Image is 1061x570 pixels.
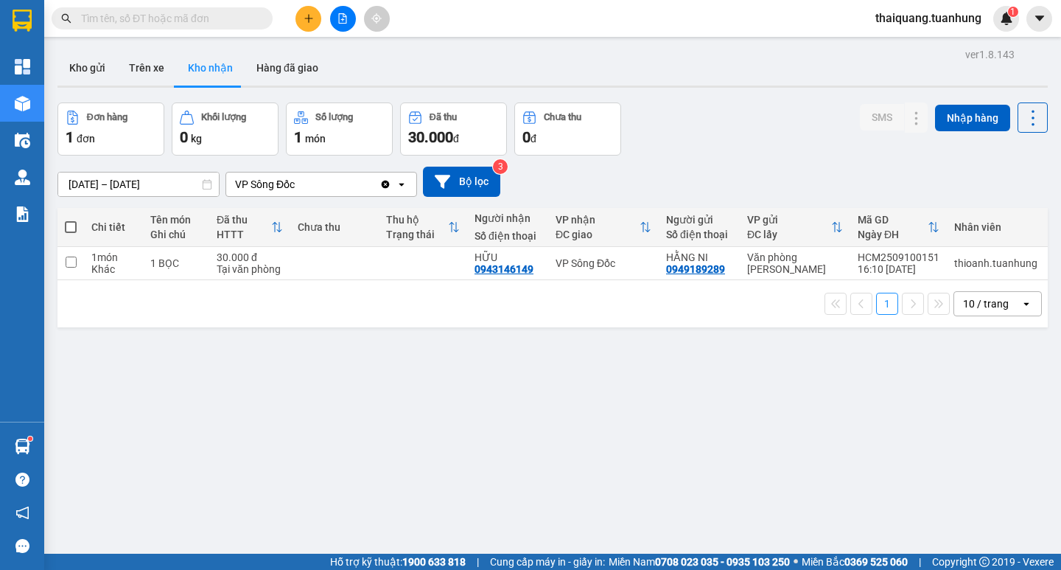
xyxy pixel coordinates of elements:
[330,6,356,32] button: file-add
[1000,12,1013,25] img: icon-new-feature
[91,263,136,275] div: Khác
[209,208,290,247] th: Toggle SortBy
[747,229,831,240] div: ĐC lấy
[802,554,908,570] span: Miền Bắc
[860,104,904,131] button: SMS
[150,229,202,240] div: Ghi chú
[396,178,407,190] svg: open
[475,230,541,242] div: Số điện thoại
[217,263,283,275] div: Tại văn phòng
[490,554,605,570] span: Cung cấp máy in - giấy in:
[364,6,390,32] button: aim
[28,437,32,441] sup: 1
[379,178,391,190] svg: Clear value
[655,556,790,568] strong: 0708 023 035 - 0935 103 250
[57,102,164,156] button: Đơn hàng1đơn
[337,13,348,24] span: file-add
[330,554,466,570] span: Hỗ trợ kỹ thuật:
[430,112,457,122] div: Đã thu
[217,251,283,263] div: 30.000 đ
[544,112,581,122] div: Chưa thu
[191,133,202,145] span: kg
[475,212,541,224] div: Người nhận
[522,128,530,146] span: 0
[315,112,353,122] div: Số lượng
[400,102,507,156] button: Đã thu30.000đ
[294,128,302,146] span: 1
[150,257,202,269] div: 1 BỌC
[514,102,621,156] button: Chưa thu0đ
[77,133,95,145] span: đơn
[61,13,71,24] span: search
[1010,7,1015,17] span: 1
[286,102,393,156] button: Số lượng1món
[740,208,850,247] th: Toggle SortBy
[794,559,798,565] span: ⚪️
[379,208,467,247] th: Toggle SortBy
[150,214,202,226] div: Tên món
[1020,298,1032,310] svg: open
[475,263,533,275] div: 0943146149
[1026,6,1052,32] button: caret-down
[172,102,279,156] button: Khối lượng0kg
[666,263,725,275] div: 0949189289
[180,128,188,146] span: 0
[747,251,843,275] div: Văn phòng [PERSON_NAME]
[15,59,30,74] img: dashboard-icon
[91,251,136,263] div: 1 món
[58,173,219,196] input: Select a date range.
[423,167,500,197] button: Bộ lọc
[15,439,30,454] img: warehouse-icon
[609,554,790,570] span: Miền Nam
[954,257,1037,269] div: thioanh.tuanhung
[402,556,466,568] strong: 1900 633 818
[666,214,732,226] div: Người gửi
[296,177,298,192] input: Selected VP Sông Đốc.
[235,177,295,192] div: VP Sông Đốc
[81,10,255,27] input: Tìm tên, số ĐT hoặc mã đơn
[57,50,117,86] button: Kho gửi
[477,554,479,570] span: |
[15,96,30,111] img: warehouse-icon
[858,251,939,263] div: HCM2509100151
[666,251,732,263] div: HẰNG NI
[13,10,32,32] img: logo-vxr
[66,128,74,146] span: 1
[858,214,928,226] div: Mã GD
[1008,7,1018,17] sup: 1
[386,214,448,226] div: Thu hộ
[935,105,1010,131] button: Nhập hàng
[245,50,330,86] button: Hàng đã giao
[371,13,382,24] span: aim
[453,133,459,145] span: đ
[530,133,536,145] span: đ
[864,9,993,27] span: thaiquang.tuanhung
[201,112,246,122] div: Khối lượng
[858,263,939,275] div: 16:10 [DATE]
[493,159,508,174] sup: 3
[305,133,326,145] span: món
[91,221,136,233] div: Chi tiết
[15,539,29,553] span: message
[844,556,908,568] strong: 0369 525 060
[963,296,1009,311] div: 10 / trang
[556,229,640,240] div: ĐC giao
[954,221,1037,233] div: Nhân viên
[858,229,928,240] div: Ngày ĐH
[1033,12,1046,25] span: caret-down
[475,251,541,263] div: HỮU
[15,206,30,222] img: solution-icon
[850,208,947,247] th: Toggle SortBy
[15,473,29,487] span: question-circle
[298,221,371,233] div: Chưa thu
[919,554,921,570] span: |
[965,46,1015,63] div: ver 1.8.143
[217,214,271,226] div: Đã thu
[217,229,271,240] div: HTTT
[556,257,651,269] div: VP Sông Đốc
[548,208,659,247] th: Toggle SortBy
[747,214,831,226] div: VP gửi
[117,50,176,86] button: Trên xe
[15,506,29,520] span: notification
[556,214,640,226] div: VP nhận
